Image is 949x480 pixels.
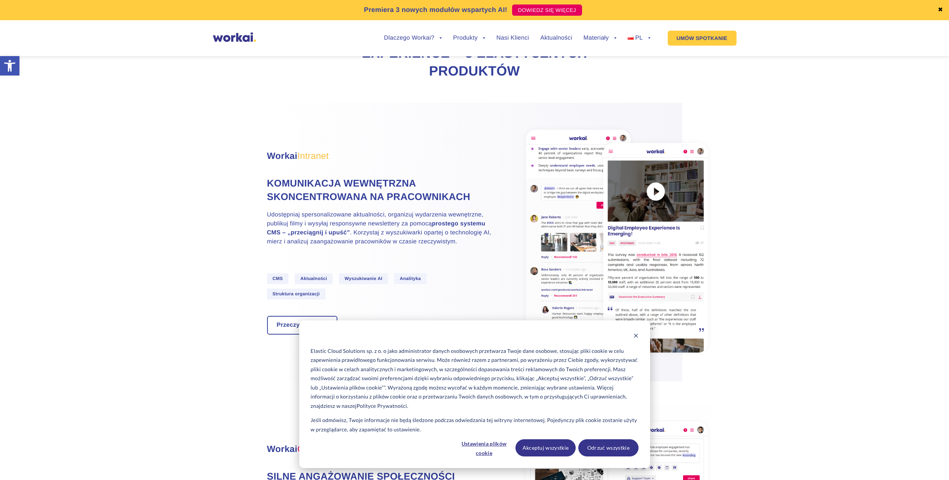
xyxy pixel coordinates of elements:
button: Ustawienia plików cookie [455,439,513,456]
a: Produkty [453,35,485,41]
p: Udostępniaj spersonalizowane aktualności, organizuj wydarzenia wewnętrzne, publikuj filmy i wysył... [267,210,492,246]
button: Dismiss cookie banner [633,332,639,341]
p: Elastic Cloud Solutions sp. z o. o jako administrator danych osobowych przetwarza Twoje dane osob... [310,347,638,411]
a: Przeczytaj więcej [268,317,337,334]
div: Cookie banner [299,320,650,468]
a: UMÓW SPOTKANIE [668,31,737,46]
span: CMS [267,273,289,284]
span: Connections [297,444,349,454]
span: PL [635,35,643,41]
span: Intranet [297,151,329,161]
a: Materiały [584,35,616,41]
strong: – „przeciągnij i upuść” [282,230,350,236]
a: Dlaczego Workai? [384,35,442,41]
span: Struktura organizacji [267,289,325,299]
span: Aktualności [295,273,333,284]
button: Odrzuć wszystkie [578,439,639,456]
strong: prostego systemu CMS [267,221,486,236]
a: Aktualności [540,35,572,41]
a: DOWIEDZ SIĘ WIĘCEJ [512,4,582,16]
span: Analityka [394,273,426,284]
p: Premiera 3 nowych modułów wspartych AI! [364,5,507,15]
a: Polityce Prywatności. [357,401,408,411]
h4: Komunikacja wewnętrzna skoncentrowana na pracownikach [267,176,492,204]
a: Nasi Klienci [496,35,529,41]
button: Akceptuj wszystkie [515,439,576,456]
h3: Workai [267,150,492,163]
span: Wyszukiwanie AI [339,273,388,284]
p: Jeśli odmówisz, Twoje informacje nie będą śledzone podczas odwiedzania tej witryny internetowej. ... [310,416,638,434]
h3: Workai [267,443,492,456]
a: ✖ [938,7,943,13]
